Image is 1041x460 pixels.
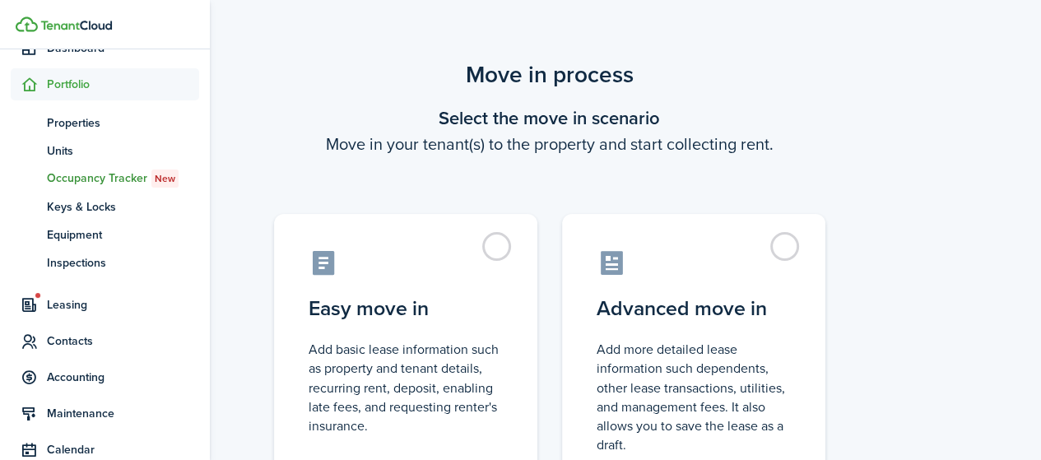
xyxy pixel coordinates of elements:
[47,198,199,216] span: Keys & Locks
[11,193,199,221] a: Keys & Locks
[47,114,199,132] span: Properties
[253,132,846,156] wizard-step-header-description: Move in your tenant(s) to the property and start collecting rent.
[11,221,199,249] a: Equipment
[47,332,199,350] span: Contacts
[11,137,199,165] a: Units
[597,294,791,323] control-radio-card-title: Advanced move in
[47,254,199,272] span: Inspections
[47,296,199,314] span: Leasing
[47,226,199,244] span: Equipment
[47,170,199,188] span: Occupancy Tracker
[47,142,199,160] span: Units
[47,405,199,422] span: Maintenance
[309,340,503,435] control-radio-card-description: Add basic lease information such as property and tenant details, recurring rent, deposit, enablin...
[47,369,199,386] span: Accounting
[40,21,112,30] img: TenantCloud
[253,58,846,92] scenario-title: Move in process
[47,76,199,93] span: Portfolio
[16,16,38,32] img: TenantCloud
[11,165,199,193] a: Occupancy TrackerNew
[155,171,175,186] span: New
[597,340,791,454] control-radio-card-description: Add more detailed lease information such dependents, other lease transactions, utilities, and man...
[11,109,199,137] a: Properties
[309,294,503,323] control-radio-card-title: Easy move in
[11,249,199,276] a: Inspections
[47,441,199,458] span: Calendar
[253,105,846,132] wizard-step-header-title: Select the move in scenario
